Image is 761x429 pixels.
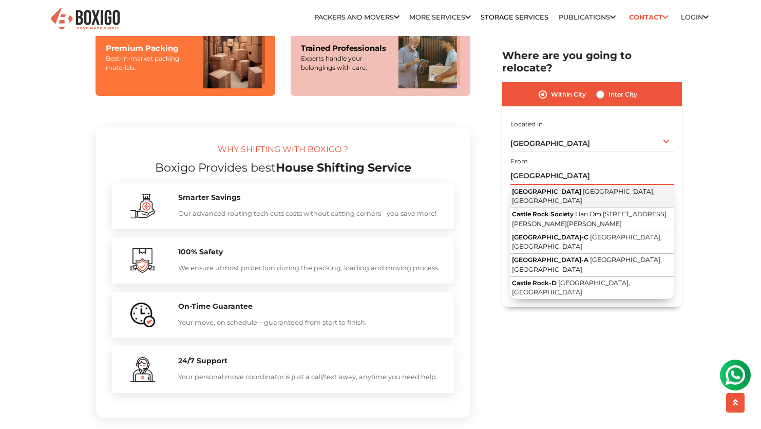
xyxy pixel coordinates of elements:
[512,279,557,287] span: Castle Rock-D
[301,43,388,54] div: Trained Professionals
[681,13,709,21] a: Login
[512,279,630,296] span: [GEOGRAPHIC_DATA], [GEOGRAPHIC_DATA]
[130,248,155,273] img: boxigo_packers_and_movers_huge_savings
[608,88,637,101] label: Inter City
[502,49,682,74] h2: Where are you going to relocate?
[512,188,655,205] span: [GEOGRAPHIC_DATA], [GEOGRAPHIC_DATA]
[726,393,745,413] button: scroll up
[178,208,444,219] p: Our advanced routing tech cuts costs without cutting corners - you save more!
[510,185,674,209] button: [GEOGRAPHIC_DATA] [GEOGRAPHIC_DATA], [GEOGRAPHIC_DATA]
[551,88,586,101] label: Within City
[512,233,662,251] span: [GEOGRAPHIC_DATA], [GEOGRAPHIC_DATA]
[512,188,581,195] span: [GEOGRAPHIC_DATA]
[130,303,155,327] img: boxigo_packers_and_movers_huge_savings
[512,211,574,218] span: Castle Rock Society
[510,120,543,129] label: Located in
[106,43,193,54] div: Premium Packing
[178,371,444,382] p: Your personal move coordinator is just a call/text away, anytime you need help.
[178,248,444,256] h5: 100% Safety
[112,161,454,175] h2: House Shifting Service
[510,277,674,300] button: Castle Rock-D [GEOGRAPHIC_DATA], [GEOGRAPHIC_DATA]
[178,357,444,365] h5: 24/7 Support
[178,263,444,273] p: We ensure utmost protection during the packing, loading and moving process.
[559,13,616,21] a: Publications
[510,231,674,254] button: [GEOGRAPHIC_DATA]-C [GEOGRAPHIC_DATA], [GEOGRAPHIC_DATA]
[106,54,193,72] div: Best-in-market packing materials.
[510,157,528,166] label: From
[301,54,388,72] div: Experts handle your belongings with care.
[512,233,588,241] span: [GEOGRAPHIC_DATA]-C
[512,211,667,228] span: Hari Om [STREET_ADDRESS][PERSON_NAME][PERSON_NAME]
[178,317,444,328] p: Your move, on schedule—guaranteed from start to finish.
[49,7,121,32] img: Boxigo
[510,254,674,277] button: [GEOGRAPHIC_DATA]-A [GEOGRAPHIC_DATA], [GEOGRAPHIC_DATA]
[481,13,548,21] a: Storage Services
[112,143,454,161] div: WHY SHIFTING WITH BOXIGO ?
[203,27,265,88] img: Premium Packing
[314,13,399,21] a: Packers and Movers
[178,193,444,202] h5: Smarter Savings
[130,194,155,218] img: boxigo_packers_and_movers_huge_savings
[130,357,155,382] img: boxigo_packers_and_movers_huge_savings
[155,160,276,175] span: Boxigo Provides best
[510,208,674,231] button: Castle Rock Society Hari Om [STREET_ADDRESS][PERSON_NAME][PERSON_NAME]
[510,139,590,148] span: [GEOGRAPHIC_DATA]
[178,302,444,311] h5: On-Time Guarantee
[510,167,674,185] input: Select Building or Nearest Landmark
[625,9,671,25] a: Contact
[512,256,588,264] span: [GEOGRAPHIC_DATA]-A
[409,13,471,21] a: More services
[10,10,31,31] img: whatsapp-icon.svg
[398,27,460,88] img: Trained Professionals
